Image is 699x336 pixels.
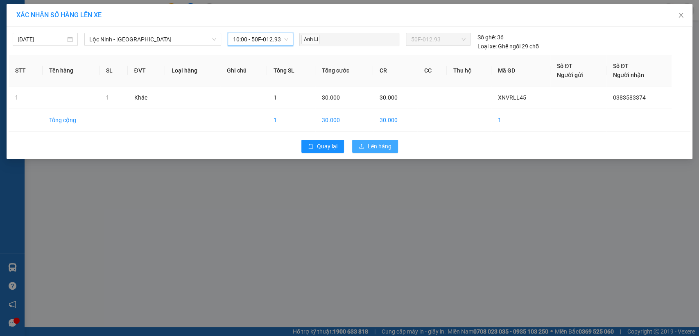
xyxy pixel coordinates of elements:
span: 1 [274,94,277,101]
th: Mã GD [491,55,550,86]
th: Loại hàng [165,55,220,86]
div: 30.000 [95,57,180,69]
th: Ghi chú [220,55,267,86]
div: 0986706470 [96,27,179,38]
span: Người gửi [557,72,583,78]
th: SL [100,55,127,86]
th: CC [417,55,446,86]
th: ĐVT [128,55,165,86]
td: 1 [9,86,43,109]
span: down [212,37,217,42]
span: XNVRLL45 [498,94,526,101]
span: CC : [95,59,106,68]
span: DĐ: [96,43,108,51]
span: Anh Lì [301,35,319,44]
div: Ghế ngồi 29 chỗ [477,42,538,51]
span: Lên hàng [368,142,391,151]
span: Quay lại [317,142,337,151]
th: Tổng SL [267,55,315,86]
span: 50F-012.93 [411,33,466,45]
span: rollback [308,143,314,150]
span: Nhận: [96,8,115,16]
span: close [678,12,684,18]
button: uploadLên hàng [352,140,398,153]
div: VP [GEOGRAPHIC_DATA] [7,7,90,27]
div: 36 [477,33,503,42]
span: 30.000 [322,94,340,101]
span: 0383583374 [613,94,646,101]
th: Thu hộ [447,55,492,86]
span: Số ĐT [557,63,572,69]
span: upload [359,143,364,150]
span: 30.000 [380,94,398,101]
span: Loại xe: [477,42,496,51]
td: 1 [267,109,315,132]
th: STT [9,55,43,86]
span: Số ghế: [477,33,495,42]
th: Tên hàng [43,55,100,86]
td: Khác [128,86,165,109]
span: sieu thi eon [108,38,171,52]
td: 30.000 [373,109,417,132]
button: rollbackQuay lại [301,140,344,153]
span: 10:00 - 50F-012.93 [233,33,288,45]
th: CR [373,55,417,86]
span: Số ĐT [613,63,629,69]
td: 1 [491,109,550,132]
button: Close [670,4,692,27]
span: Lộc Ninh - Sài Gòn [89,33,216,45]
td: 30.000 [315,109,373,132]
span: XÁC NHẬN SỐ HÀNG LÊN XE [16,11,102,19]
div: VP [GEOGRAPHIC_DATA] [96,7,179,27]
th: Tổng cước [315,55,373,86]
td: Tổng cộng [43,109,100,132]
span: Gửi: [7,8,20,16]
span: 1 [106,94,109,101]
span: Người nhận [613,72,644,78]
input: 15/10/2025 [18,35,66,44]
